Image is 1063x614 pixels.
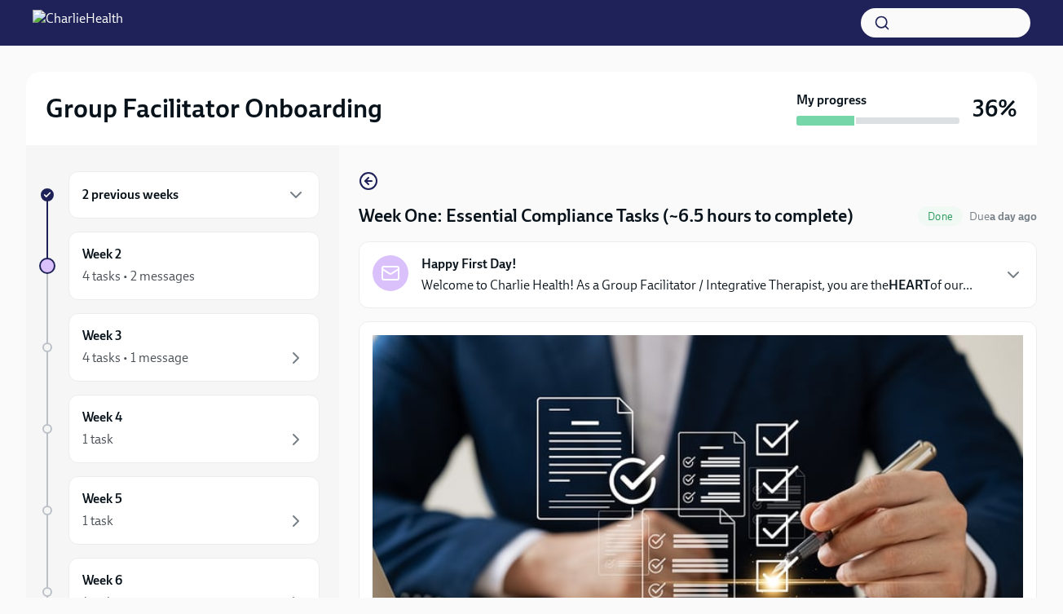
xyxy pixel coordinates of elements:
h6: Week 2 [82,245,121,263]
a: Week 51 task [39,476,320,545]
h2: Group Facilitator Onboarding [46,92,382,125]
a: Week 34 tasks • 1 message [39,313,320,382]
h6: Week 3 [82,327,122,345]
div: 2 previous weeks [68,171,320,219]
h6: Week 5 [82,490,122,508]
div: 1 task [82,594,113,612]
h6: Week 4 [82,409,122,426]
strong: Happy First Day! [421,255,517,273]
span: September 29th, 2025 08:00 [969,209,1037,224]
h6: 2 previous weeks [82,186,179,204]
div: 1 task [82,431,113,448]
div: 1 task [82,512,113,530]
img: CharlieHealth [33,10,123,36]
h4: Week One: Essential Compliance Tasks (~6.5 hours to complete) [359,204,853,228]
div: 4 tasks • 2 messages [82,267,195,285]
span: Due [969,210,1037,223]
a: Week 24 tasks • 2 messages [39,232,320,300]
h6: Week 6 [82,572,122,590]
p: Welcome to Charlie Health! As a Group Facilitator / Integrative Therapist, you are the of our... [421,276,973,294]
strong: HEART [889,277,930,293]
div: 4 tasks • 1 message [82,349,188,367]
span: Done [918,210,963,223]
h3: 36% [973,94,1017,123]
strong: a day ago [990,210,1037,223]
a: Week 41 task [39,395,320,463]
strong: My progress [796,91,867,109]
